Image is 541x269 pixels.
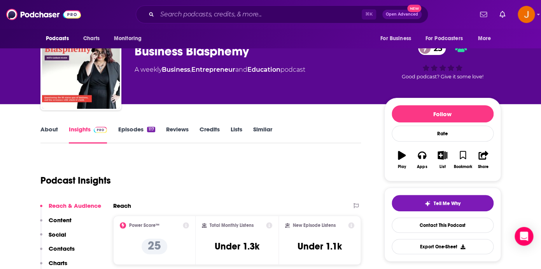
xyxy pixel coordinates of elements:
div: Open Intercom Messenger [515,227,533,246]
div: Play [397,165,406,169]
div: Search podcasts, credits, & more... [136,5,428,23]
div: Rate [392,126,494,142]
input: Search podcasts, credits, & more... [157,8,362,21]
p: Contacts [49,245,75,252]
p: Social [49,231,66,238]
button: Share [473,146,493,174]
button: open menu [375,31,421,46]
h3: Under 1.1k [298,241,342,252]
span: More [478,33,491,44]
button: Social [40,231,66,245]
p: 25 [142,239,167,254]
a: Contact This Podcast [392,218,494,233]
button: List [432,146,452,174]
button: Play [392,146,412,174]
span: ⌘ K [362,9,376,19]
a: Show notifications dropdown [477,8,490,21]
div: Apps [417,165,427,169]
a: Episodes117 [118,126,155,143]
div: Share [478,165,488,169]
a: Lists [231,126,242,143]
button: open menu [420,31,474,46]
span: New [407,5,421,12]
a: Entrepreneur [191,66,235,73]
h1: Podcast Insights [40,175,111,186]
span: For Podcasters [425,33,463,44]
a: Business [162,66,190,73]
span: Charts [83,33,100,44]
button: Show profile menu [518,6,535,23]
button: Open AdvancedNew [382,10,422,19]
p: Reach & Audience [49,202,101,209]
a: About [40,126,58,143]
img: Podchaser - Follow, Share and Rate Podcasts [6,7,81,22]
a: Education [247,66,280,73]
span: , [190,66,191,73]
button: Export One-Sheet [392,239,494,254]
img: User Profile [518,6,535,23]
a: Show notifications dropdown [496,8,508,21]
span: Podcasts [46,33,69,44]
button: open menu [40,31,79,46]
button: Content [40,216,72,231]
h2: New Episode Listens [293,223,336,228]
p: Content [49,216,72,224]
a: InsightsPodchaser Pro [69,126,107,143]
p: Charts [49,259,67,267]
span: Open Advanced [386,12,418,16]
div: Bookmark [453,165,472,169]
h2: Reach [113,202,131,209]
h2: Total Monthly Listens [210,223,254,228]
img: Business Blasphemy [42,31,120,109]
h2: Power Score™ [129,223,159,228]
span: 25 [426,41,446,55]
a: Similar [253,126,272,143]
span: Good podcast? Give it some love! [402,74,483,80]
img: tell me why sparkle [424,200,431,207]
button: Follow [392,105,494,122]
a: Charts [78,31,105,46]
div: List [439,165,446,169]
span: For Business [380,33,411,44]
div: 25Good podcast? Give it some love! [384,36,501,85]
span: Monitoring [114,33,142,44]
a: Reviews [166,126,189,143]
button: open menu [109,31,152,46]
span: and [235,66,247,73]
span: Tell Me Why [434,200,460,207]
div: A weekly podcast [135,65,305,74]
button: open menu [472,31,501,46]
a: 25 [418,41,446,55]
a: Credits [200,126,220,143]
button: tell me why sparkleTell Me Why [392,195,494,211]
button: Apps [412,146,432,174]
span: Logged in as justine87181 [518,6,535,23]
button: Contacts [40,245,75,259]
img: Podchaser Pro [94,127,107,133]
button: Reach & Audience [40,202,101,216]
button: Bookmark [453,146,473,174]
div: 117 [147,127,155,132]
h3: Under 1.3k [215,241,259,252]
